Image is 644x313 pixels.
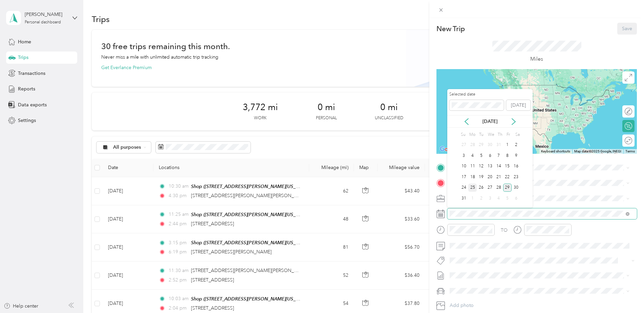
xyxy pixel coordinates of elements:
div: 11 [468,162,477,171]
div: 18 [468,173,477,181]
p: New Trip [436,24,465,34]
div: 15 [503,162,512,171]
div: We [487,130,494,140]
div: 12 [477,162,486,171]
div: 31 [494,141,503,149]
div: 30 [486,141,494,149]
div: 25 [468,184,477,192]
div: TO [501,227,508,234]
div: 29 [477,141,486,149]
div: 28 [494,184,503,192]
p: [DATE] [476,118,504,125]
div: 7 [494,151,503,160]
div: 24 [459,184,468,192]
div: 1 [468,194,477,203]
div: Tu [478,130,484,140]
div: Fr [505,130,512,140]
a: Open this area in Google Maps (opens a new window) [438,145,460,154]
button: Keyboard shortcuts [541,149,570,154]
div: 13 [486,162,494,171]
div: Mo [468,130,476,140]
div: 10 [459,162,468,171]
div: 2 [477,194,486,203]
div: 27 [486,184,494,192]
div: 9 [512,151,520,160]
img: Google [438,145,460,154]
div: Th [497,130,503,140]
div: 20 [486,173,494,181]
div: 16 [512,162,520,171]
div: 2 [512,141,520,149]
div: 17 [459,173,468,181]
div: 26 [477,184,486,192]
span: Map data ©2025 Google, INEGI [574,149,621,153]
div: 8 [503,151,512,160]
div: 3 [486,194,494,203]
div: 1 [503,141,512,149]
label: Selected date [449,91,504,98]
div: 22 [503,173,512,181]
div: 23 [512,173,520,181]
button: Add photo [447,301,637,310]
div: 4 [494,194,503,203]
div: 30 [512,184,520,192]
div: 3 [459,151,468,160]
div: 28 [468,141,477,149]
button: [DATE] [506,100,531,111]
div: 6 [512,194,520,203]
div: 19 [477,173,486,181]
div: 14 [494,162,503,171]
div: Su [459,130,466,140]
div: Sa [514,130,520,140]
p: Miles [530,55,543,63]
div: 5 [503,194,512,203]
div: 27 [459,141,468,149]
div: 31 [459,194,468,203]
div: 5 [477,151,486,160]
div: 4 [468,151,477,160]
iframe: Everlance-gr Chat Button Frame [606,275,644,313]
div: 29 [503,184,512,192]
div: 6 [486,151,494,160]
div: 21 [494,173,503,181]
